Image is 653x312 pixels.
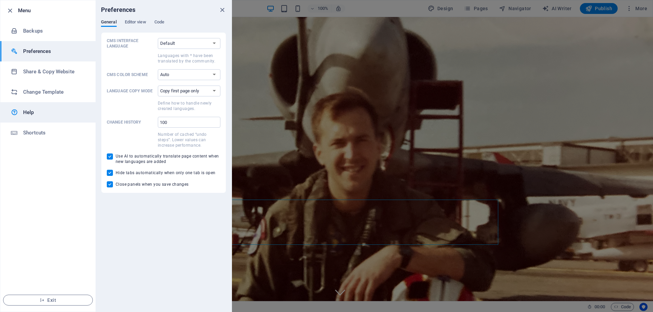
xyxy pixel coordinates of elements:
[116,182,189,187] span: Close panels when you save changes
[158,132,220,148] p: Number of cached “undo steps”. Lower values can increase performance.
[23,108,86,116] h6: Help
[23,88,86,96] h6: Change Template
[16,259,24,260] button: 1
[154,18,164,27] span: Code
[9,297,87,303] span: Exit
[16,283,24,285] button: 4
[218,6,226,14] button: close
[107,38,155,49] p: CMS Interface Language
[107,88,155,94] p: Language Copy Mode
[107,72,155,77] p: CMS Color Scheme
[158,53,220,64] p: Languages with * have been translated by the community.
[158,86,220,96] select: Language Copy ModeDefine how to handle newly created languages.
[3,295,93,306] button: Exit
[16,275,24,277] button: 3
[23,129,86,137] h6: Shortcuts
[18,6,90,15] h6: Menu
[101,19,226,32] div: Preferences
[107,120,155,125] p: Change history
[16,267,24,269] button: 2
[23,68,86,76] h6: Share & Copy Website
[158,117,220,128] input: Change historyNumber of cached “undo steps”. Lower values can increase performance.
[116,153,220,164] span: Use AI to automatically translate page content when new languages are added
[158,100,220,111] p: Define how to handle newly created languages.
[23,47,86,55] h6: Preferences
[23,27,86,35] h6: Backups
[158,69,220,80] select: CMS Color Scheme
[0,102,96,123] a: Help
[116,170,216,176] span: Hide tabs automatically when only one tab is open
[101,18,117,27] span: General
[101,6,136,14] h6: Preferences
[125,18,146,27] span: Editor view
[158,38,220,49] select: CMS Interface LanguageLanguages with * have been translated by the community.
